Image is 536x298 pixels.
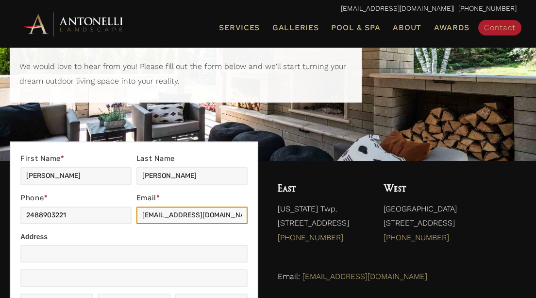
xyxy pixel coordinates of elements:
span: Galleries [272,23,318,32]
a: About [389,21,425,34]
a: [EMAIL_ADDRESS][DOMAIN_NAME] [341,4,453,12]
span: Pool & Spa [331,23,380,32]
img: Antonelli Horizontal Logo [19,11,126,37]
a: [PHONE_NUMBER] [384,233,449,242]
h4: West [384,180,517,197]
p: [US_STATE] Twp. [STREET_ADDRESS] [278,202,364,250]
a: Pool & Spa [327,21,384,34]
p: | [PHONE_NUMBER] [19,2,517,15]
div: Address [20,231,248,245]
label: Phone [20,192,132,207]
a: Galleries [268,21,322,34]
label: Email [136,192,248,207]
span: Services [219,24,260,32]
a: Services [215,21,264,34]
a: Awards [430,21,473,34]
span: Awards [434,23,469,32]
label: First Name [20,152,132,167]
span: About [393,24,421,32]
a: [PHONE_NUMBER] [278,233,343,242]
span: Contact [484,23,516,32]
a: Contact [478,20,521,35]
p: [GEOGRAPHIC_DATA] [STREET_ADDRESS] [384,202,517,250]
a: [EMAIL_ADDRESS][DOMAIN_NAME] [302,272,427,281]
span: Email: [278,272,300,281]
label: Last Name [136,152,248,167]
p: We would love to hear from you! Please fill out the form below and we'll start turning your dream... [19,59,352,93]
h4: East [278,180,364,197]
